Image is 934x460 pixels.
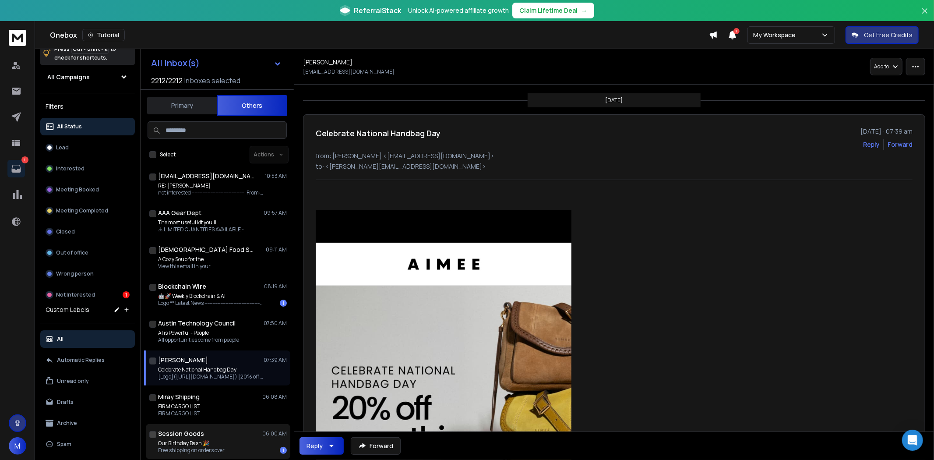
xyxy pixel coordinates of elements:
button: Interested [40,160,135,177]
h1: Session Goods [158,429,204,438]
button: Archive [40,414,135,432]
h1: All Campaigns [47,73,90,81]
button: All Campaigns [40,68,135,86]
a: 1 [7,160,25,177]
button: Spam [40,435,135,453]
h1: AAA Gear Dept. [158,209,203,217]
h3: Filters [40,100,135,113]
h3: Inboxes selected [184,75,240,86]
button: M [9,437,26,455]
button: Wrong person [40,265,135,283]
p: Unlock AI-powered affiliate growth [408,6,509,15]
p: My Workspace [753,31,799,39]
p: [DATE] : 07:39 am [860,127,913,136]
p: 07:39 AM [264,357,287,364]
p: Drafts [57,399,74,406]
div: 1 [280,300,287,307]
p: ⚠ LIMITED QUANTITIES AVAILABLE - [158,226,244,233]
p: 🤖🚀 Weekly Blockchain & AI [158,293,263,300]
p: 09:11 AM [266,246,287,253]
label: Select [160,151,176,158]
p: [Logo]([URL][DOMAIN_NAME]) [20% off everything]([URL][DOMAIN_NAME]) [Enjoy 20% off these [158,373,263,380]
p: Celebrate National Handbag Day [158,366,263,373]
button: Closed [40,223,135,241]
p: 08:19 AM [264,283,287,290]
button: Lead [40,139,135,156]
p: A Cozy Soup for the [158,256,211,263]
p: Wrong person [56,270,94,277]
p: Spam [57,441,71,448]
p: All [57,336,63,343]
p: FIRM CARGO LIST ‌ ­ ‌ ­ ‌ ­ [158,410,215,417]
button: Others [217,95,287,116]
p: Press to check for shortcuts. [54,45,116,62]
div: Forward [888,140,913,149]
span: 2212 / 2212 [151,75,183,86]
p: 09:57 AM [264,209,287,216]
p: Free shipping on orders over [158,447,225,454]
p: 10:53 AM [265,173,287,180]
p: 06:00 AM [262,430,287,437]
p: [EMAIL_ADDRESS][DOMAIN_NAME] [303,68,395,75]
p: All opportunities come from people [158,336,239,343]
p: The most useful kit you’ll [158,219,244,226]
button: Meeting Completed [40,202,135,219]
p: Not Interested [56,291,95,298]
h1: Miray Shipping [158,393,200,401]
h3: Custom Labels [46,305,89,314]
button: All Inbox(s) [144,54,289,72]
h1: [PERSON_NAME] [158,356,208,364]
h1: Celebrate National Handbag Day [316,127,441,139]
button: Tutorial [82,29,125,41]
button: Forward [351,437,401,455]
p: Meeting Booked [56,186,99,193]
button: Unread only [40,372,135,390]
p: Archive [57,420,77,427]
div: Open Intercom Messenger [902,430,923,451]
p: Interested [56,165,85,172]
button: Meeting Booked [40,181,135,198]
p: Out of office [56,249,88,256]
div: Onebox [50,29,709,41]
p: Meeting Completed [56,207,108,214]
div: 1 [280,447,287,454]
h1: [PERSON_NAME] [303,58,352,67]
p: 06:08 AM [262,393,287,400]
p: Add to [874,63,889,70]
p: Closed [56,228,75,235]
div: 1 [123,291,130,298]
h1: Blockchain Wire [158,282,206,291]
button: Reply [863,140,880,149]
span: 1 [733,28,740,34]
button: Close banner [919,5,930,26]
button: Drafts [40,393,135,411]
p: Our Birthday Bash 🎉 [158,440,225,447]
h1: [EMAIL_ADDRESS][DOMAIN_NAME] [158,172,254,180]
p: to: <[PERSON_NAME][EMAIL_ADDRESS][DOMAIN_NAME]> [316,162,913,171]
button: Reply [300,437,344,455]
p: Get Free Credits [864,31,913,39]
button: Automatic Replies [40,351,135,369]
p: View this email in your [158,263,211,270]
button: Get Free Credits [846,26,919,44]
p: [DATE] [606,97,623,104]
p: FIRM CARGO LIST [158,403,215,410]
button: Out of office [40,244,135,262]
p: All Status [57,123,82,130]
p: Automatic Replies [57,357,105,364]
p: Unread only [57,378,89,385]
p: from: [PERSON_NAME] <[EMAIL_ADDRESS][DOMAIN_NAME]> [316,152,913,160]
p: Lead [56,144,69,151]
p: not interested -----------------------------------------From: "[PERSON_NAME]" [158,189,263,196]
p: RE: [PERSON_NAME] [158,182,263,189]
p: 1 [21,156,28,163]
p: AI is Powerful - People [158,329,239,336]
span: ReferralStack [354,5,401,16]
h1: [DEMOGRAPHIC_DATA] Food Society [158,245,254,254]
p: Logo ** Latest News ------------------------------------------------------------ October [158,300,263,307]
p: 07:50 AM [264,320,287,327]
span: → [581,6,587,15]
